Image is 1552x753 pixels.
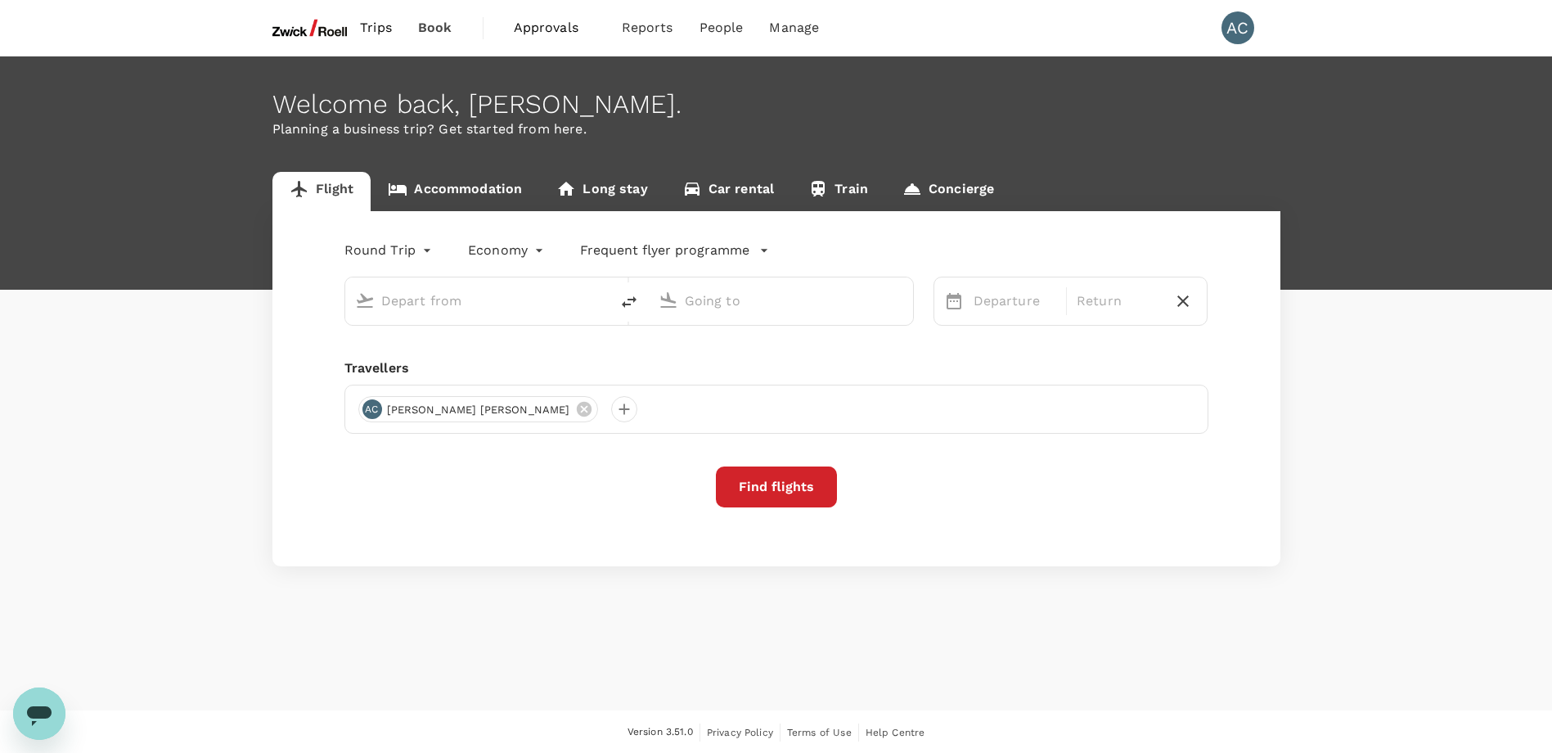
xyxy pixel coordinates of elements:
[610,282,649,322] button: delete
[866,727,925,738] span: Help Centre
[580,241,769,260] button: Frequent flyer programme
[716,467,837,507] button: Find flights
[13,688,65,740] iframe: Button to launch messaging window
[360,18,392,38] span: Trips
[974,291,1056,311] p: Departure
[272,89,1280,119] div: Welcome back , [PERSON_NAME] .
[358,396,598,422] div: AC[PERSON_NAME] [PERSON_NAME]
[580,241,749,260] p: Frequent flyer programme
[769,18,819,38] span: Manage
[622,18,673,38] span: Reports
[418,18,452,38] span: Book
[344,358,1208,378] div: Travellers
[377,402,580,418] span: [PERSON_NAME] [PERSON_NAME]
[787,727,852,738] span: Terms of Use
[787,724,852,742] a: Terms of Use
[707,724,773,742] a: Privacy Policy
[381,288,575,313] input: Depart from
[866,724,925,742] a: Help Centre
[468,237,547,264] div: Economy
[902,299,905,302] button: Open
[272,119,1280,139] p: Planning a business trip? Get started from here.
[628,724,693,741] span: Version 3.51.0
[665,172,792,211] a: Car rental
[514,18,596,38] span: Approvals
[685,288,879,313] input: Going to
[885,172,1011,211] a: Concierge
[272,172,371,211] a: Flight
[344,237,436,264] div: Round Trip
[1077,291,1159,311] p: Return
[539,172,664,211] a: Long stay
[272,10,348,46] img: ZwickRoell Pte. Ltd.
[707,727,773,738] span: Privacy Policy
[362,399,382,419] div: AC
[791,172,885,211] a: Train
[598,299,601,302] button: Open
[371,172,539,211] a: Accommodation
[1221,11,1254,44] div: AC
[700,18,744,38] span: People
